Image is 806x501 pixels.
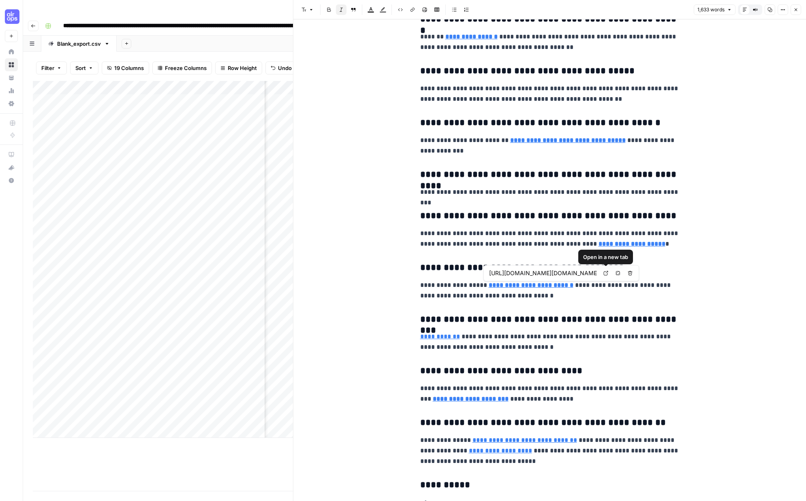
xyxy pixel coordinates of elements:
[70,62,98,74] button: Sort
[5,9,19,24] img: Cohort 4 Logo
[5,45,18,58] a: Home
[215,62,262,74] button: Row Height
[165,64,207,72] span: Freeze Columns
[697,6,725,13] span: 1,633 words
[41,36,117,52] a: Blank_export.csv
[36,62,67,74] button: Filter
[152,62,212,74] button: Freeze Columns
[5,71,18,84] a: Your Data
[5,161,17,174] div: What's new?
[5,174,18,187] button: Help + Support
[228,64,257,72] span: Row Height
[5,148,18,161] a: AirOps Academy
[5,6,18,27] button: Workspace: Cohort 4
[75,64,86,72] span: Sort
[57,40,101,48] div: Blank_export.csv
[583,253,628,261] div: Open in a new tab
[102,62,149,74] button: 19 Columns
[278,64,292,72] span: Undo
[114,64,144,72] span: 19 Columns
[5,161,18,174] button: What's new?
[5,97,18,110] a: Settings
[41,64,54,72] span: Filter
[5,58,18,71] a: Browse
[5,84,18,97] a: Usage
[265,62,297,74] button: Undo
[694,4,735,15] button: 1,633 words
